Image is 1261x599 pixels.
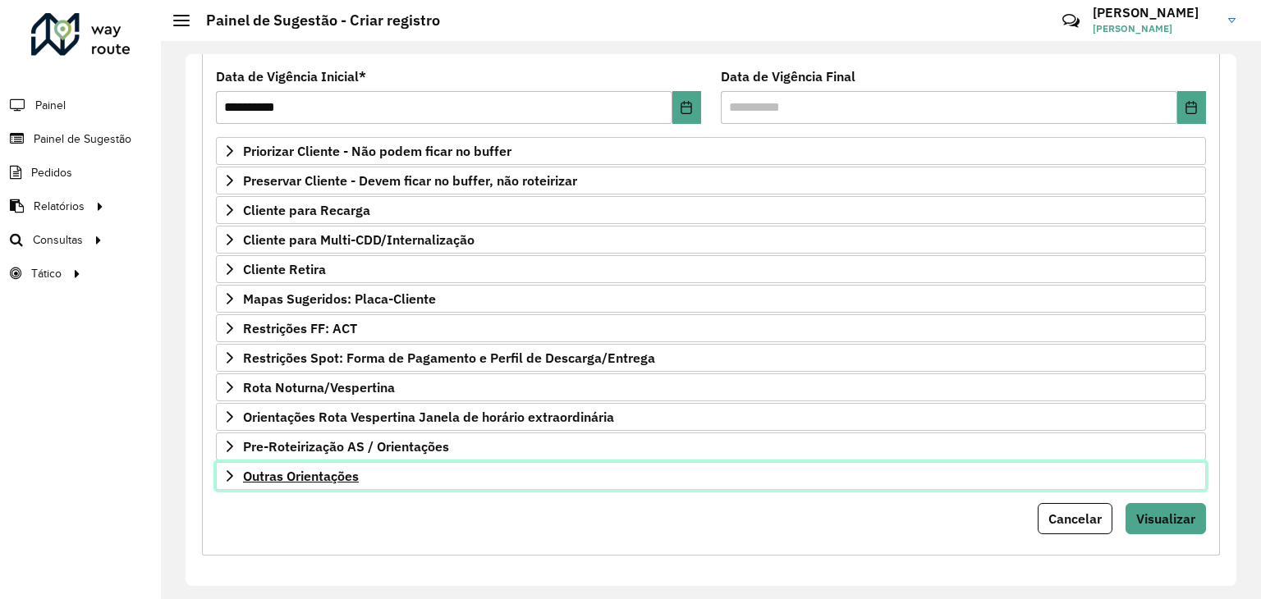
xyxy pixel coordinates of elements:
[216,344,1206,372] a: Restrições Spot: Forma de Pagamento e Perfil de Descarga/Entrega
[35,97,66,114] span: Painel
[1177,91,1206,124] button: Choose Date
[216,285,1206,313] a: Mapas Sugeridos: Placa-Cliente
[216,314,1206,342] a: Restrições FF: ACT
[1093,5,1216,21] h3: [PERSON_NAME]
[243,292,436,305] span: Mapas Sugeridos: Placa-Cliente
[216,167,1206,194] a: Preservar Cliente - Devem ficar no buffer, não roteirizar
[243,233,475,246] span: Cliente para Multi-CDD/Internalização
[216,373,1206,401] a: Rota Noturna/Vespertina
[216,66,366,86] label: Data de Vigência Inicial
[216,432,1206,460] a: Pre-Roteirização AS / Orientações
[216,403,1206,431] a: Orientações Rota Vespertina Janela de horário extraordinária
[216,137,1206,165] a: Priorizar Cliente - Não podem ficar no buffer
[1093,21,1216,36] span: [PERSON_NAME]
[243,351,655,364] span: Restrições Spot: Forma de Pagamento e Perfil de Descarga/Entrega
[1053,3,1089,39] a: Contato Rápido
[243,144,511,158] span: Priorizar Cliente - Não podem ficar no buffer
[1038,503,1112,534] button: Cancelar
[216,226,1206,254] a: Cliente para Multi-CDD/Internalização
[216,255,1206,283] a: Cliente Retira
[243,203,370,217] span: Cliente para Recarga
[1136,510,1195,527] span: Visualizar
[31,265,62,282] span: Tático
[31,164,72,181] span: Pedidos
[243,410,614,423] span: Orientações Rota Vespertina Janela de horário extraordinária
[243,263,326,276] span: Cliente Retira
[1126,503,1206,534] button: Visualizar
[672,91,701,124] button: Choose Date
[34,130,131,148] span: Painel de Sugestão
[216,196,1206,224] a: Cliente para Recarga
[216,462,1206,490] a: Outras Orientações
[1048,510,1102,527] span: Cancelar
[190,11,440,30] h2: Painel de Sugestão - Criar registro
[243,469,359,482] span: Outras Orientações
[34,198,85,215] span: Relatórios
[243,381,395,394] span: Rota Noturna/Vespertina
[721,66,855,86] label: Data de Vigência Final
[243,440,449,453] span: Pre-Roteirização AS / Orientações
[243,322,357,335] span: Restrições FF: ACT
[243,174,577,187] span: Preservar Cliente - Devem ficar no buffer, não roteirizar
[33,231,83,249] span: Consultas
